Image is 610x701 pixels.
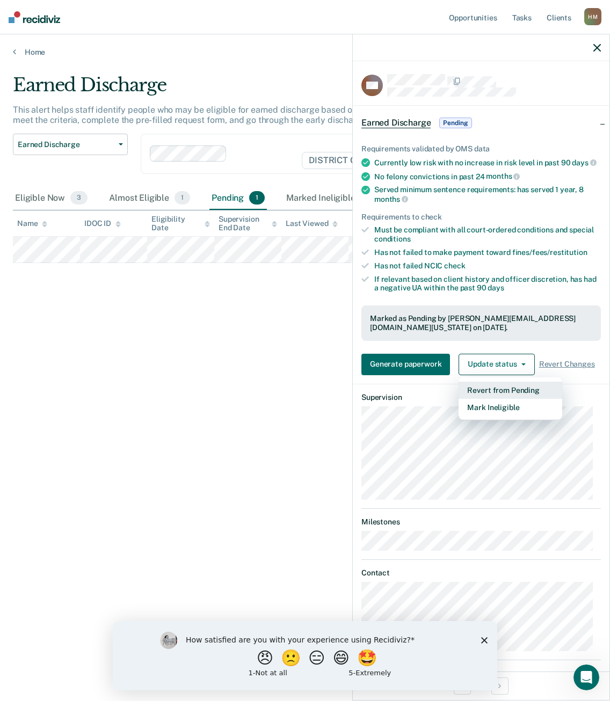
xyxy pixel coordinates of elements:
[284,187,382,210] div: Marked Ineligible
[374,235,411,243] span: conditions
[361,144,601,154] div: Requirements validated by OMS data
[572,158,596,167] span: days
[573,665,599,690] iframe: Intercom live chat
[286,219,338,228] div: Last Viewed
[13,47,597,57] a: Home
[302,152,495,169] span: DISTRICT OFFICE 5, [GEOGRAPHIC_DATA]
[13,105,562,125] p: This alert helps staff identify people who may be eligible for earned discharge based on IDOC’s c...
[175,191,190,205] span: 1
[374,275,601,293] div: If relevant based on client history and officer discretion, has had a negative UA within the past 90
[374,225,601,244] div: Must be compliant with all court-ordered conditions and special
[439,118,471,128] span: Pending
[374,158,601,167] div: Currently low risk with no increase in risk level in past 90
[444,261,465,270] span: check
[361,393,601,402] dt: Supervision
[486,172,520,180] span: months
[584,8,601,25] div: H M
[9,11,60,23] img: Recidiviz
[70,191,88,205] span: 3
[374,195,408,203] span: months
[113,621,497,690] iframe: Survey by Kim from Recidiviz
[512,248,587,257] span: fines/fees/restitution
[361,213,601,222] div: Requirements to check
[13,74,562,105] div: Earned Discharge
[491,677,509,695] button: Next Opportunity
[17,219,47,228] div: Name
[374,248,601,257] div: Has not failed to make payment toward
[209,187,267,210] div: Pending
[249,191,265,205] span: 1
[84,219,121,228] div: IDOC ID
[151,215,210,233] div: Eligibility Date
[374,185,601,203] div: Served minimum sentence requirements: has served 1 year, 8
[361,354,450,375] button: Generate paperwork
[370,314,592,332] div: Marked as Pending by [PERSON_NAME][EMAIL_ADDRESS][DOMAIN_NAME][US_STATE] on [DATE].
[374,172,601,181] div: No felony convictions in past 24
[459,399,562,416] button: Mark Ineligible
[18,140,114,149] span: Earned Discharge
[374,261,601,271] div: Has not failed NCIC
[488,283,504,292] span: days
[361,517,601,527] dt: Milestones
[361,118,431,128] span: Earned Discharge
[219,215,277,233] div: Supervision End Date
[13,187,90,210] div: Eligible Now
[361,354,454,375] a: Generate paperwork
[539,360,595,369] span: Revert Changes
[353,106,609,140] div: Earned DischargePending
[459,382,562,399] button: Revert from Pending
[459,354,534,375] button: Update status
[361,568,601,578] dt: Contact
[107,187,192,210] div: Almost Eligible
